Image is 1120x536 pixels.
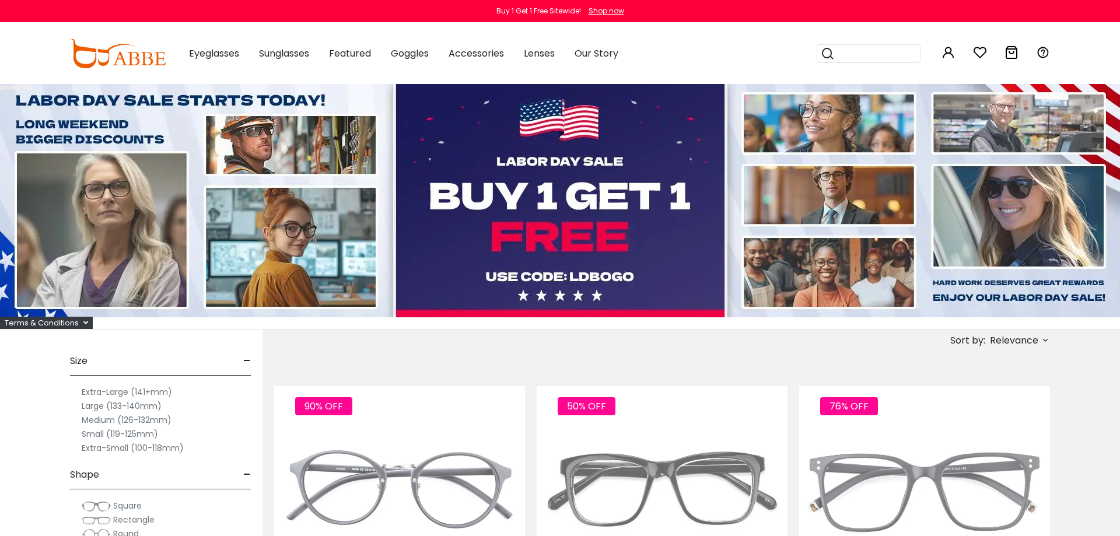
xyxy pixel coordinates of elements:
[524,47,555,60] span: Lenses
[589,6,624,16] div: Shop now
[990,330,1038,351] span: Relevance
[82,441,184,455] label: Extra-Small (100-118mm)
[113,500,142,512] span: Square
[70,461,99,489] span: Shape
[82,427,158,441] label: Small (119-125mm)
[558,397,615,415] span: 50% OFF
[243,461,251,489] span: -
[70,347,87,375] span: Size
[82,514,111,526] img: Rectangle.png
[189,47,239,60] span: Eyeglasses
[329,47,371,60] span: Featured
[950,334,985,347] span: Sort by:
[583,6,624,16] a: Shop now
[243,347,251,375] span: -
[496,6,581,16] div: Buy 1 Get 1 Free Sitewide!
[113,514,155,526] span: Rectangle
[575,47,618,60] span: Our Story
[391,47,429,60] span: Goggles
[82,413,171,427] label: Medium (126-132mm)
[70,39,166,68] img: abbeglasses.com
[259,47,309,60] span: Sunglasses
[82,500,111,512] img: Square.png
[82,385,172,399] label: Extra-Large (141+mm)
[449,47,504,60] span: Accessories
[295,397,352,415] span: 90% OFF
[820,397,878,415] span: 76% OFF
[82,399,162,413] label: Large (133-140mm)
